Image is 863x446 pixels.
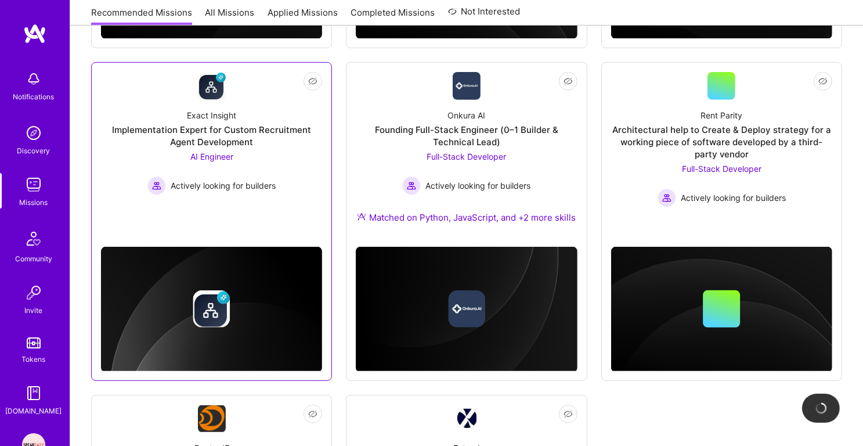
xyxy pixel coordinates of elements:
img: Company Logo [198,405,226,432]
div: Notifications [13,91,55,103]
span: Full-Stack Developer [682,164,761,174]
span: AI Engineer [190,152,233,161]
div: Matched on Python, JavaScript, and +2 more skills [357,211,576,224]
img: Ateam Purple Icon [357,212,366,221]
a: Rent ParityArchitectural help to Create & Deploy strategy for a working piece of software develop... [611,72,832,217]
div: Discovery [17,145,50,157]
a: Applied Missions [268,6,338,26]
img: bell [22,67,45,91]
img: Company Logo [198,72,226,100]
img: loading [815,402,827,414]
img: guide book [22,382,45,405]
div: Implementation Expert for Custom Recruitment Agent Development [101,124,322,148]
a: Completed Missions [351,6,435,26]
div: Founding Full-Stack Engineer (0–1 Builder & Technical Lead) [356,124,577,148]
img: Invite [22,281,45,304]
div: [DOMAIN_NAME] [6,405,62,417]
div: Missions [20,196,48,208]
a: Not Interested [448,5,521,26]
i: icon EyeClosed [308,409,317,419]
img: Community [20,225,48,253]
img: Company logo [448,290,485,328]
i: icon EyeClosed [308,77,317,86]
i: icon EyeClosed [564,409,573,419]
img: cover [356,247,577,372]
img: cover [101,247,322,372]
div: Community [15,253,52,265]
img: logo [23,23,46,44]
div: Invite [25,304,43,316]
span: Full-Stack Developer [427,152,506,161]
a: Recommended Missions [91,6,192,26]
div: Tokens [22,353,46,365]
img: Actively looking for builders [402,177,421,195]
img: Actively looking for builders [658,189,676,207]
a: Company LogoOnkura AIFounding Full-Stack Engineer (0–1 Builder & Technical Lead)Full-Stack Develo... [356,72,577,238]
a: All Missions [205,6,255,26]
div: Architectural help to Create & Deploy strategy for a working piece of software developed by a thi... [611,124,832,160]
i: icon EyeClosed [818,77,828,86]
img: Company Logo [453,72,481,100]
div: Onkura AI [447,109,485,121]
img: cover [611,247,832,372]
span: Actively looking for builders [425,179,530,192]
span: Actively looking for builders [171,179,276,192]
img: teamwork [22,173,45,196]
img: Actively looking for builders [147,177,166,195]
div: Rent Parity [700,109,742,121]
img: Company Logo [457,409,476,429]
img: tokens [27,337,41,348]
img: discovery [22,121,45,145]
i: icon EyeClosed [564,77,573,86]
div: Exact Insight [187,109,236,121]
a: Company LogoExact InsightImplementation Expert for Custom Recruitment Agent DevelopmentAI Enginee... [101,72,322,217]
span: Actively looking for builders [681,192,786,204]
img: Company logo [193,290,230,328]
